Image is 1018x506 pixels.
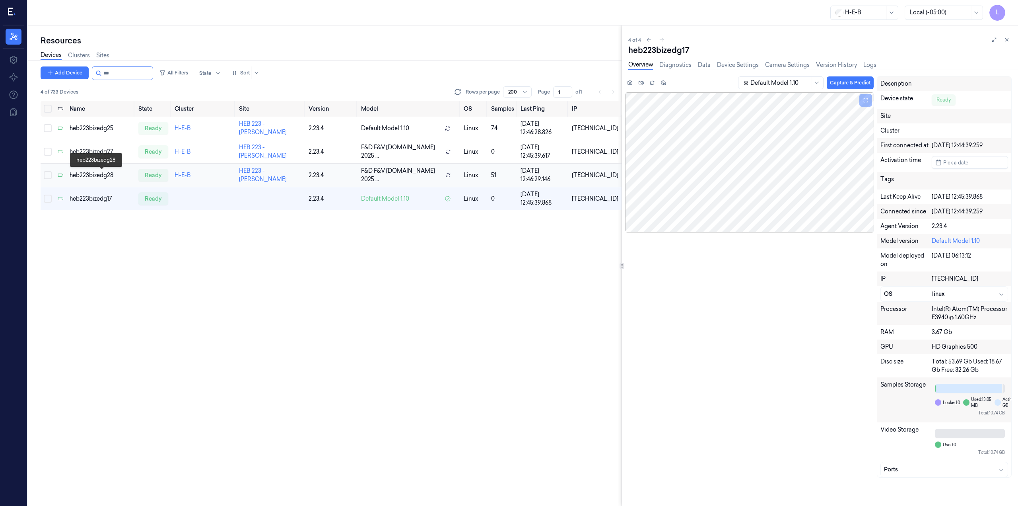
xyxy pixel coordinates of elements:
button: Capture & Predict [827,76,874,89]
th: Samples [488,101,517,117]
span: Default Model 1.10 [361,124,409,133]
div: GPU [880,343,931,351]
div: [DATE] 06:13:12 [932,252,1008,268]
div: [TECHNICAL_ID] [572,195,618,203]
div: Model deployed on [880,252,931,268]
div: Ports [884,465,1004,474]
a: H-E-B [175,125,191,132]
div: Last Keep Alive [880,193,931,201]
a: Sites [96,51,109,60]
span: Locked: 0 [943,400,960,406]
p: linux [464,171,485,180]
a: HEB 223 - [PERSON_NAME] [239,167,287,183]
span: 4 of 733 Devices [41,88,78,96]
div: Processor [880,305,931,322]
div: OS [884,290,932,298]
div: [DATE] 12:45:39.868 [932,193,1008,201]
div: Description [880,80,931,88]
a: Clusters [68,51,90,60]
p: linux [464,124,485,133]
a: Version History [816,61,857,69]
div: First connected at [880,141,931,150]
button: Select row [44,171,52,179]
a: H-E-B [175,148,191,155]
div: Video Storage [880,426,931,459]
a: Camera Settings [765,61,810,69]
a: HEB 223 - [PERSON_NAME] [239,120,287,136]
div: heb223bizedg17 [70,195,132,203]
div: 2.23.4 [309,195,355,203]
span: Page [538,88,550,96]
div: [TECHNICAL_ID] [572,148,618,156]
div: Total: 10.74 GB [935,449,1005,455]
div: Activation time [880,156,931,169]
div: Resources [41,35,622,46]
a: Logs [863,61,876,69]
th: Cluster [171,101,236,117]
button: Ports [881,462,1008,477]
div: HD Graphics 500 [932,343,1008,351]
span: 4 of 4 [628,37,641,43]
div: ready [138,145,168,158]
div: ready [138,192,168,205]
span: of 1 [575,88,588,96]
div: heb223bizedg28 [70,171,132,180]
button: L [989,5,1005,21]
button: Select all [44,105,52,113]
div: Disc size [880,358,931,374]
div: [DATE] 12:46:28.826 [521,120,565,137]
button: Select row [44,124,52,132]
div: 2.23.4 [309,124,355,133]
div: linux [932,290,1004,298]
span: Pick a date [942,159,968,166]
p: linux [464,148,485,156]
div: ready [138,122,168,135]
div: [TECHNICAL_ID] [932,275,1008,283]
button: Select row [44,148,52,156]
div: 3.67 Gb [932,328,1008,336]
div: IP [880,275,931,283]
div: [TECHNICAL_ID] [572,124,618,133]
span: F&D F&V [DOMAIN_NAME] 2025 ... [361,167,442,184]
span: Default Model 1.10 [361,195,409,203]
div: Model version [880,237,931,245]
button: All Filters [156,66,191,79]
th: Model [358,101,460,117]
th: Name [66,101,135,117]
div: Samples Storage [880,381,931,419]
div: Agent Version [880,222,931,231]
div: 74 [491,124,514,133]
div: [DATE] 12:46:29.146 [521,167,565,184]
div: 51 [491,171,514,180]
th: State [135,101,171,117]
div: [DATE] 12:44:39.259 [932,207,1008,216]
span: Used: 13.05 MB [971,397,991,408]
a: Device Settings [717,61,759,69]
div: 2.23.4 [932,222,1008,231]
a: Overview [628,61,653,70]
button: Pick a date [932,156,1008,169]
button: Add Device [41,66,89,79]
div: 2.23.4 [309,171,355,180]
th: Version [305,101,358,117]
div: Site [880,112,1008,120]
span: Used: 0 [943,442,956,448]
div: Total: 10.74 GB [935,410,1005,416]
div: Default Model 1.10 [932,237,1008,245]
th: IP [569,101,622,117]
th: Last Ping [517,101,569,117]
div: Device state [880,94,931,105]
a: HEB 223 - [PERSON_NAME] [239,144,287,159]
a: Data [698,61,711,69]
div: [DATE] 12:45:39.868 [521,190,565,207]
div: Cluster [880,127,1008,135]
div: Tags [880,175,931,186]
a: H-E-B [175,172,191,179]
div: [TECHNICAL_ID] [572,171,618,180]
p: Rows per page [466,88,500,96]
a: Diagnostics [659,61,692,69]
div: 2.23.4 [309,148,355,156]
div: Intel(R) Atom(TM) Processor E3940 @ 1.60GHz [932,305,1008,322]
span: F&D F&V [DOMAIN_NAME] 2025 ... [361,143,442,160]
